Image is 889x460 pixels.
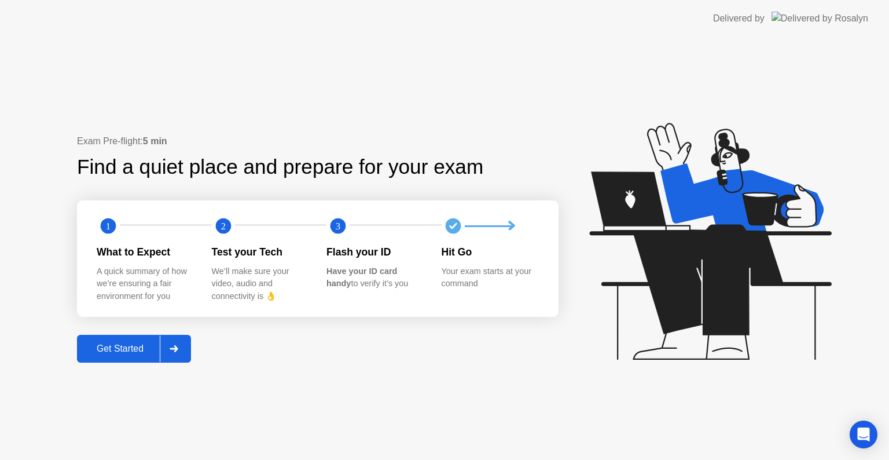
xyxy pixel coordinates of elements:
button: Get Started [77,335,191,363]
div: Exam Pre-flight: [77,134,559,148]
text: 3 [336,221,340,232]
div: Get Started [80,344,160,354]
div: What to Expect [97,244,193,260]
b: 5 min [143,136,167,146]
text: 2 [221,221,225,232]
b: Have your ID card handy [326,266,397,289]
div: Open Intercom Messenger [850,421,877,448]
div: to verify it’s you [326,265,423,290]
img: Delivered by Rosalyn [772,12,868,25]
div: Delivered by [713,12,765,25]
div: Flash your ID [326,244,423,260]
div: Find a quiet place and prepare for your exam [77,152,485,182]
text: 1 [106,221,111,232]
div: Hit Go [442,244,538,260]
div: Your exam starts at your command [442,265,538,290]
div: We’ll make sure your video, audio and connectivity is 👌 [212,265,308,303]
div: A quick summary of how we’re ensuring a fair environment for you [97,265,193,303]
div: Test your Tech [212,244,308,260]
